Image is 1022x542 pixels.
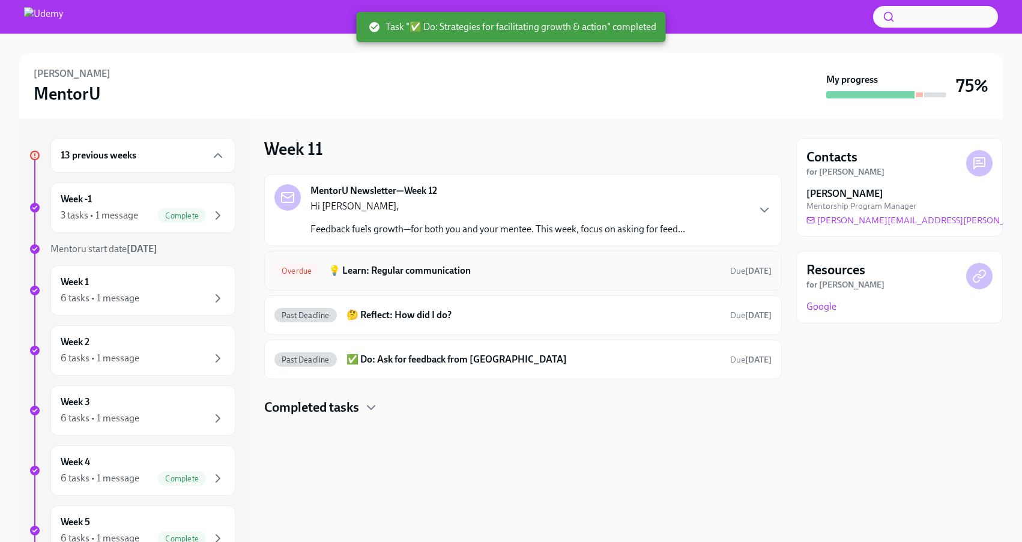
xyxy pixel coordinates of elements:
[310,200,685,213] p: Hi [PERSON_NAME],
[730,310,772,321] span: August 16th, 2025 00:00
[956,75,988,97] h3: 75%
[61,472,139,485] div: 6 tasks • 1 message
[61,412,139,425] div: 6 tasks • 1 message
[806,200,916,212] span: Mentorship Program Manager
[264,399,359,417] h4: Completed tasks
[24,7,63,26] img: Udemy
[34,83,101,104] h3: MentorU
[274,261,772,280] a: Overdue💡 Learn: Regular communicationDue[DATE]
[274,311,337,320] span: Past Deadline
[127,243,157,254] strong: [DATE]
[806,167,884,177] strong: for [PERSON_NAME]
[29,325,235,376] a: Week 26 tasks • 1 message
[730,265,772,277] span: August 16th, 2025 00:00
[310,223,685,236] p: Feedback fuels growth—for both you and your mentee. This week, focus on asking for feed...
[61,516,90,529] h6: Week 5
[806,148,857,166] h4: Contacts
[61,193,92,206] h6: Week -1
[745,266,772,276] strong: [DATE]
[806,261,865,279] h4: Resources
[806,280,884,290] strong: for [PERSON_NAME]
[61,352,139,365] div: 6 tasks • 1 message
[61,209,138,222] div: 3 tasks • 1 message
[61,149,136,162] h6: 13 previous weeks
[34,67,110,80] h6: [PERSON_NAME]
[730,266,772,276] span: Due
[61,276,89,289] h6: Week 1
[50,138,235,173] div: 13 previous weeks
[730,355,772,365] span: Due
[826,73,878,86] strong: My progress
[29,265,235,316] a: Week 16 tasks • 1 message
[29,385,235,436] a: Week 36 tasks • 1 message
[61,396,90,409] h6: Week 3
[29,242,235,256] a: Mentoru start date[DATE]
[61,292,139,305] div: 6 tasks • 1 message
[745,355,772,365] strong: [DATE]
[730,310,772,321] span: Due
[730,354,772,366] span: August 16th, 2025 00:00
[369,20,656,34] span: Task "✅ Do: Strategies for facilitating growth & action" completed
[274,350,772,369] a: Past Deadline✅ Do: Ask for feedback from [GEOGRAPHIC_DATA]Due[DATE]
[745,310,772,321] strong: [DATE]
[346,309,721,322] h6: 🤔 Reflect: How did I do?
[346,353,721,366] h6: ✅ Do: Ask for feedback from [GEOGRAPHIC_DATA]
[310,184,437,197] strong: MentorU Newsletter—Week 12
[158,474,206,483] span: Complete
[61,336,89,349] h6: Week 2
[274,355,337,364] span: Past Deadline
[274,266,319,276] span: Overdue
[264,399,782,417] div: Completed tasks
[264,138,323,160] h3: Week 11
[158,211,206,220] span: Complete
[29,182,235,233] a: Week -13 tasks • 1 messageComplete
[50,243,157,254] span: Mentoru start date
[806,187,883,200] strong: [PERSON_NAME]
[274,306,772,325] a: Past Deadline🤔 Reflect: How did I do?Due[DATE]
[806,300,836,313] a: Google
[29,445,235,496] a: Week 46 tasks • 1 messageComplete
[328,264,721,277] h6: 💡 Learn: Regular communication
[61,456,90,469] h6: Week 4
